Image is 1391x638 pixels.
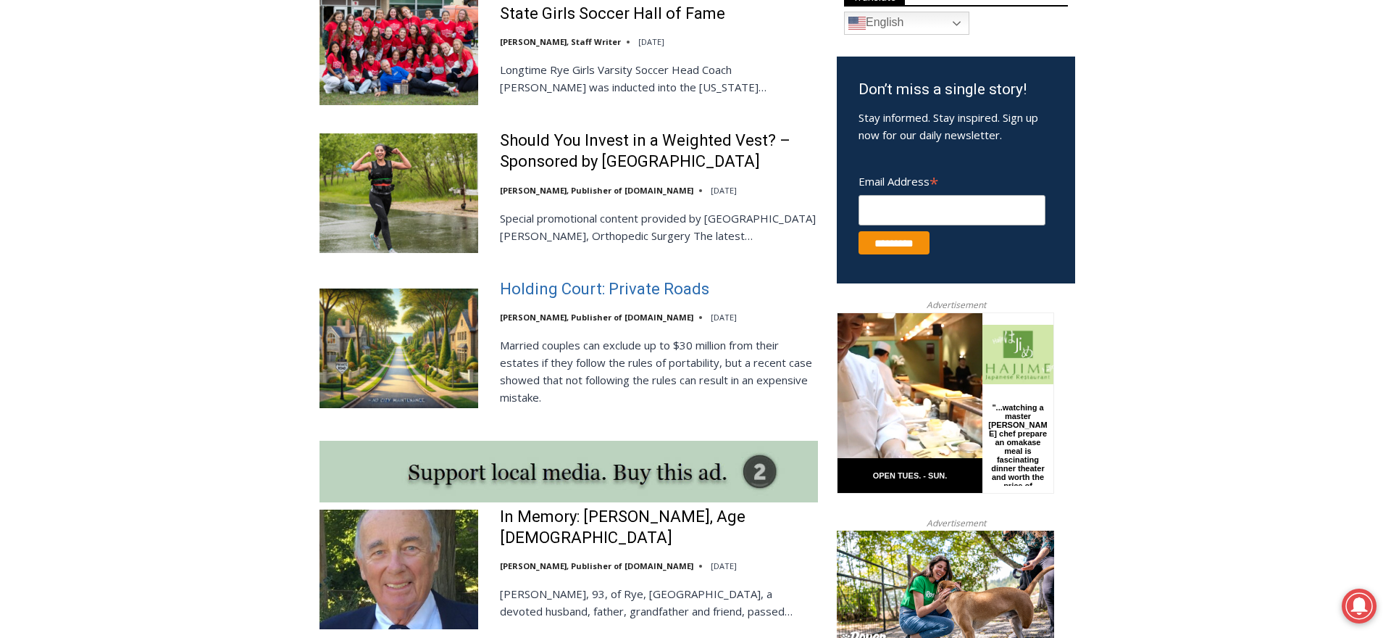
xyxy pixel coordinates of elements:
[500,560,693,571] a: [PERSON_NAME], Publisher of [DOMAIN_NAME]
[912,516,1001,530] span: Advertisement
[149,91,213,173] div: "...watching a master [PERSON_NAME] chef prepare an omakase meal is fascinating dinner theater an...
[711,560,737,571] time: [DATE]
[844,12,969,35] a: English
[859,78,1053,101] h3: Don’t miss a single story!
[366,1,685,141] div: "We would have speakers with experience in local journalism speak to us about their experiences a...
[348,141,702,181] a: Intern @ [DOMAIN_NAME]
[912,298,1001,312] span: Advertisement
[319,133,478,252] img: Should You Invest in a Weighted Vest? – Sponsored by White Plains Hospital
[859,167,1045,193] label: Email Address
[500,210,818,244] p: Special promotional content provided by [GEOGRAPHIC_DATA] [PERSON_NAME], Orthopedic Surgery The l...
[500,279,709,300] a: Holding Court: Private Roads
[4,149,142,204] span: Open Tues. - Sun. [PHONE_NUMBER]
[1,146,146,181] a: Open Tues. - Sun. [PHONE_NUMBER]
[319,510,478,629] img: In Memory: Richard Allen Hynson, Age 93
[319,441,818,502] img: support local media, buy this ad
[500,336,818,406] p: Married couples can exclude up to $30 million from their estates if they follow the rules of port...
[859,109,1053,144] p: Stay informed. Stay inspired. Sign up now for our daily newsletter.
[500,61,818,96] p: Longtime Rye Girls Varsity Soccer Head Coach [PERSON_NAME] was inducted into the [US_STATE]…
[848,14,866,32] img: en
[638,36,664,47] time: [DATE]
[500,36,621,47] a: [PERSON_NAME], Staff Writer
[500,185,693,196] a: [PERSON_NAME], Publisher of [DOMAIN_NAME]
[500,507,818,548] a: In Memory: [PERSON_NAME], Age [DEMOGRAPHIC_DATA]
[500,585,818,620] p: [PERSON_NAME], 93, of Rye, [GEOGRAPHIC_DATA], a devoted husband, father, grandfather and friend, ...
[319,289,478,407] img: Holding Court: Private Roads
[711,312,737,323] time: [DATE]
[711,185,737,196] time: [DATE]
[379,144,672,177] span: Intern @ [DOMAIN_NAME]
[500,130,818,172] a: Should You Invest in a Weighted Vest? – Sponsored by [GEOGRAPHIC_DATA]
[500,312,693,323] a: [PERSON_NAME], Publisher of [DOMAIN_NAME]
